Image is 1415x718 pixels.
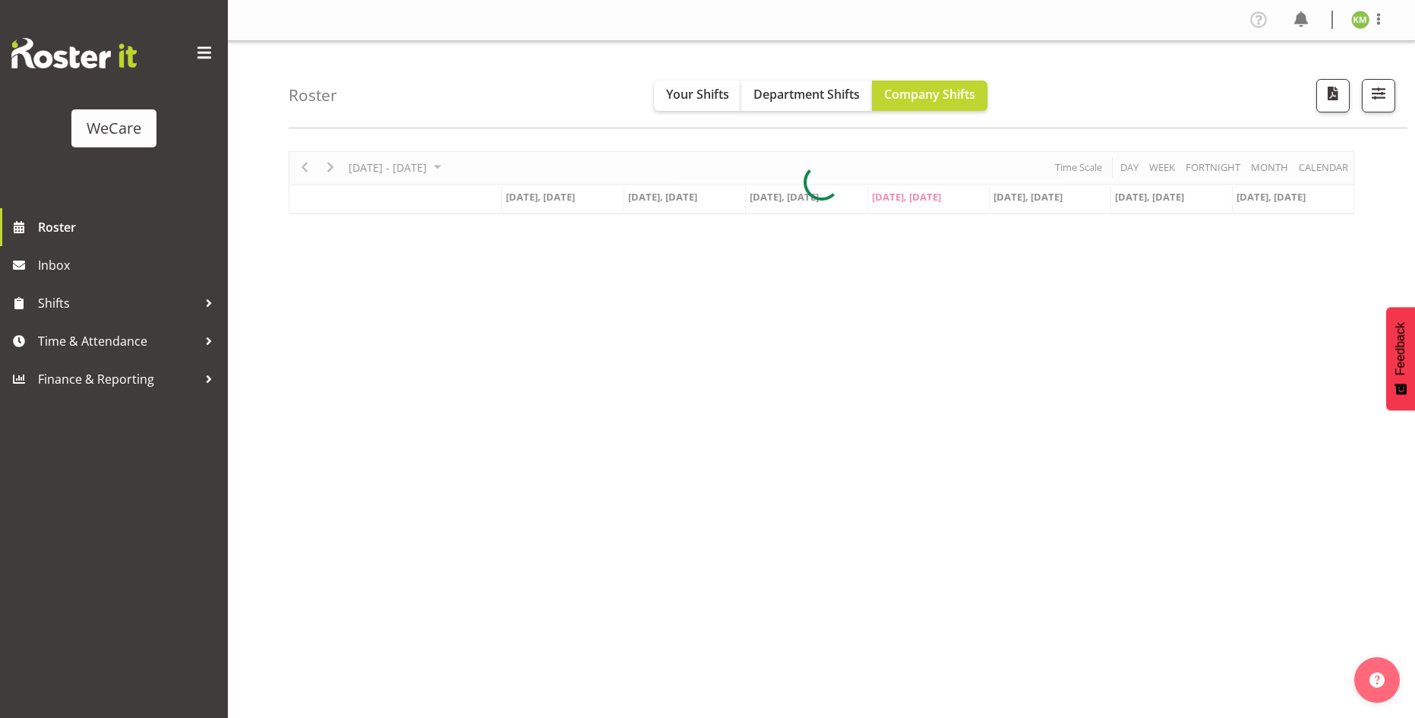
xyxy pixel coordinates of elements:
[1369,672,1385,688] img: help-xxl-2.png
[38,216,220,239] span: Roster
[872,81,987,111] button: Company Shifts
[11,38,137,68] img: Rosterit website logo
[753,86,860,103] span: Department Shifts
[38,292,197,315] span: Shifts
[741,81,872,111] button: Department Shifts
[666,86,729,103] span: Your Shifts
[289,87,337,104] h4: Roster
[38,368,197,391] span: Finance & Reporting
[884,86,975,103] span: Company Shifts
[1386,307,1415,410] button: Feedback - Show survey
[38,254,220,277] span: Inbox
[38,330,197,353] span: Time & Attendance
[1394,322,1407,375] span: Feedback
[1362,79,1395,112] button: Filter Shifts
[87,117,141,140] div: WeCare
[654,81,741,111] button: Your Shifts
[1351,11,1369,29] img: kishendri-moodley11636.jpg
[1316,79,1350,112] button: Download a PDF of the roster according to the set date range.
